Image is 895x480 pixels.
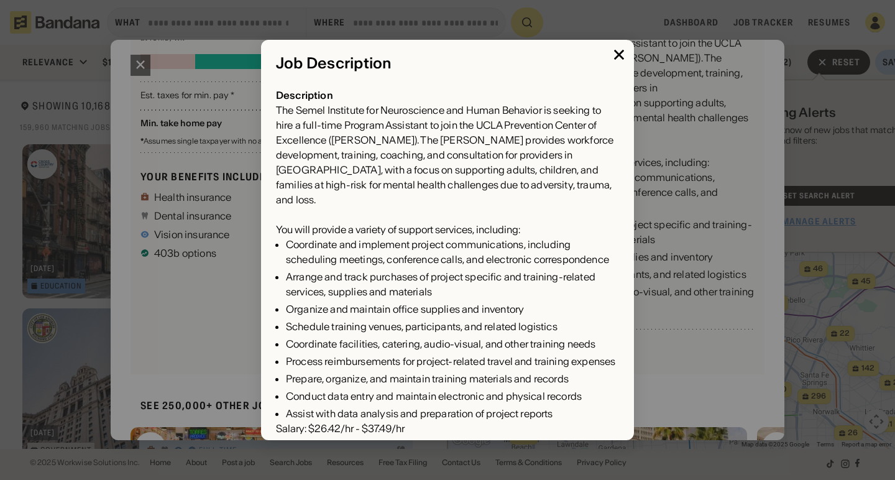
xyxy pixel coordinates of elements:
div: Conduct data entry and maintain electronic and physical records [286,389,619,404]
div: Job Description [276,55,619,73]
div: The Semel Institute for Neuroscience and Human Behavior is seeking to hire a full-time Program As... [276,103,619,207]
div: Process reimbursements for project-related travel and training expenses [286,354,619,369]
div: Prepare, organize, and maintain training materials and records [286,371,619,386]
div: Organize and maintain office supplies and inventory [286,302,619,316]
div: You will provide a variety of support services, including: [276,222,619,237]
div: Coordinate and implement project communications, including scheduling meetings, conference calls,... [286,237,619,267]
div: Coordinate facilities, catering, audio-visual, and other training needs [286,336,619,351]
div: Description [276,89,333,101]
div: Schedule training venues, participants, and related logistics [286,319,619,334]
div: Salary: $26.42/hr - $37.49/hr [276,421,619,436]
div: Assist with data analysis and preparation of project reports [286,406,619,421]
div: Arrange and track purchases of project specific and training-related services, supplies and mater... [286,269,619,299]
